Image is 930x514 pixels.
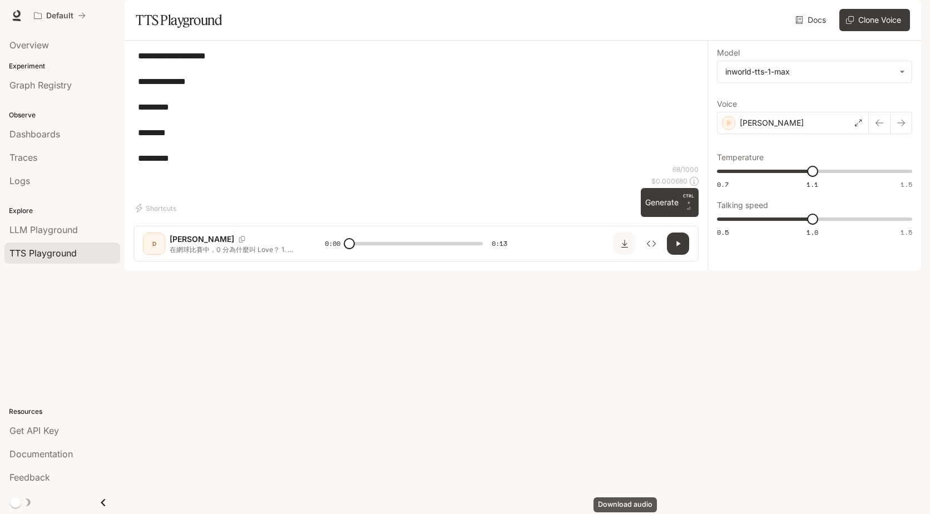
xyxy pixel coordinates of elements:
[901,180,912,189] span: 1.5
[640,233,662,255] button: Inspect
[133,199,181,217] button: Shortcuts
[29,4,91,27] button: All workspaces
[717,228,729,237] span: 0.5
[717,180,729,189] span: 0.7
[325,238,340,249] span: 0:00
[492,238,507,249] span: 0:13
[136,9,222,31] h1: TTS Playground
[46,11,73,21] p: Default
[717,49,740,57] p: Model
[641,188,699,217] button: GenerateCTRL +⏎
[717,201,768,209] p: Talking speed
[717,100,737,108] p: Voice
[718,61,912,82] div: inworld-tts-1-max
[793,9,830,31] a: Docs
[839,9,910,31] button: Clone Voice
[807,228,818,237] span: 1.0
[170,245,298,254] p: 在網球比賽中，0 分為什麼叫 Love？ 1. 來自法文「l’œuf」 2. 因為愛是起點 3. 古英文發音 4. 沒有特別原因
[683,192,694,206] p: CTRL +
[234,236,250,243] button: Copy Voice ID
[170,234,234,245] p: [PERSON_NAME]
[807,180,818,189] span: 1.1
[683,192,694,212] p: ⏎
[145,235,163,253] div: D
[593,497,657,512] div: Download audio
[740,117,804,128] p: [PERSON_NAME]
[614,233,636,255] button: Download audio
[725,66,894,77] div: inworld-tts-1-max
[901,228,912,237] span: 1.5
[717,154,764,161] p: Temperature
